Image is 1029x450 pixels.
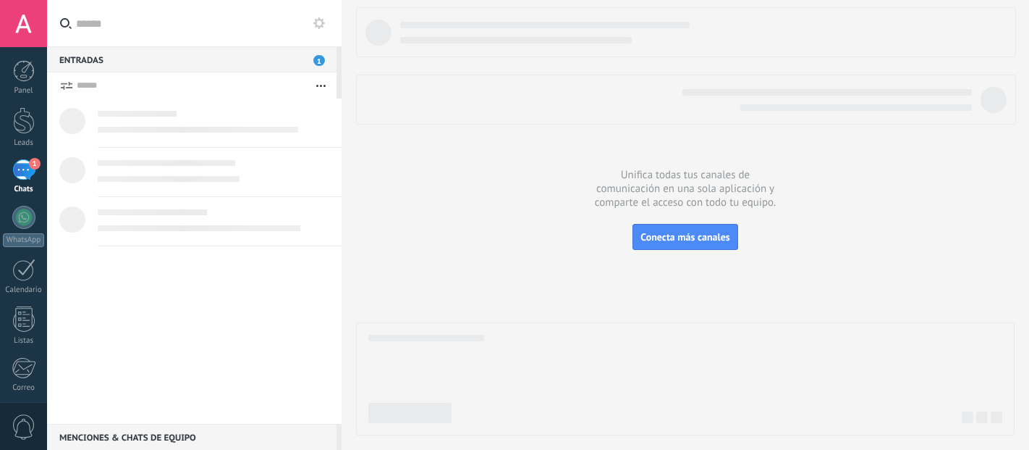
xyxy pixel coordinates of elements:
div: Chats [3,185,45,194]
div: Entradas [47,46,336,72]
div: WhatsApp [3,233,44,247]
div: Calendario [3,286,45,295]
div: Leads [3,138,45,148]
div: Correo [3,383,45,393]
span: 1 [29,158,41,170]
div: Panel [3,86,45,96]
span: Conecta más canales [640,230,729,243]
div: Menciones & Chats de equipo [47,424,336,450]
div: Listas [3,336,45,346]
button: Conecta más canales [632,224,737,250]
span: 1 [313,55,325,66]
